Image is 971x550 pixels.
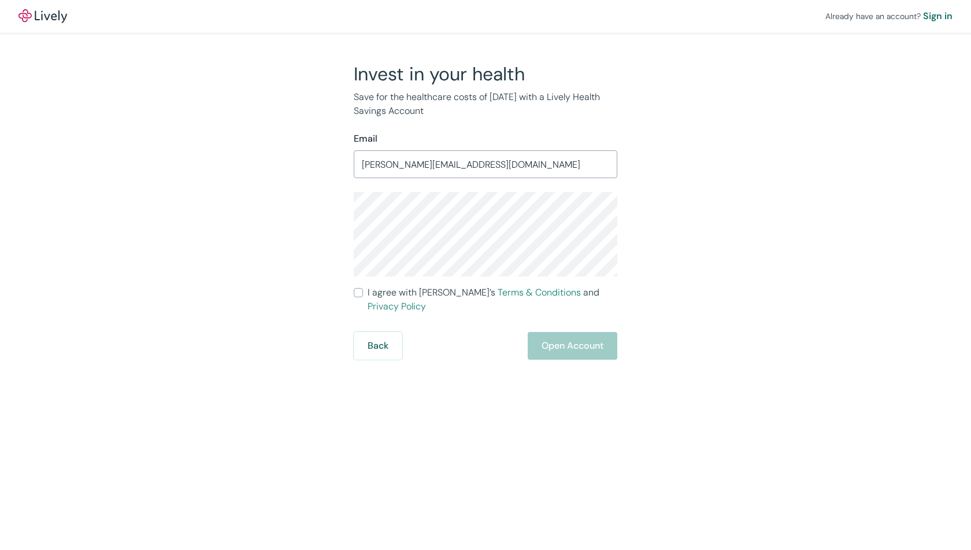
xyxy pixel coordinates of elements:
[368,300,426,312] a: Privacy Policy
[354,90,617,118] p: Save for the healthcare costs of [DATE] with a Lively Health Savings Account
[354,62,617,86] h2: Invest in your health
[825,9,953,23] div: Already have an account?
[923,9,953,23] a: Sign in
[354,132,377,146] label: Email
[354,332,402,360] button: Back
[368,286,617,313] span: I agree with [PERSON_NAME]’s and
[18,9,67,23] img: Lively
[18,9,67,23] a: LivelyLively
[498,286,581,298] a: Terms & Conditions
